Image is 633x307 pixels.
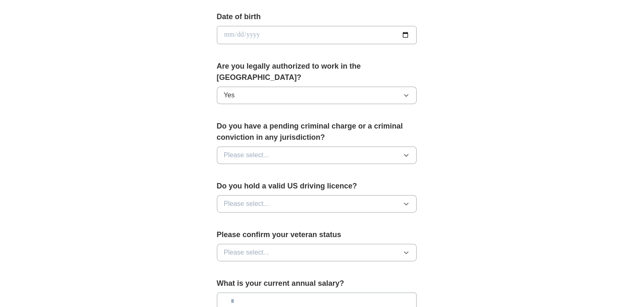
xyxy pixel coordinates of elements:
span: Yes [224,90,235,100]
button: Please select... [217,146,417,164]
span: Please select... [224,150,269,160]
span: Please select... [224,248,269,257]
label: What is your current annual salary? [217,278,417,289]
label: Do you have a pending criminal charge or a criminal conviction in any jurisdiction? [217,121,417,143]
label: Do you hold a valid US driving licence? [217,181,417,192]
label: Please confirm your veteran status [217,229,417,240]
label: Date of birth [217,11,417,22]
label: Are you legally authorized to work in the [GEOGRAPHIC_DATA]? [217,61,417,83]
button: Please select... [217,195,417,213]
span: Please select... [224,199,269,209]
button: Yes [217,87,417,104]
button: Please select... [217,244,417,261]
